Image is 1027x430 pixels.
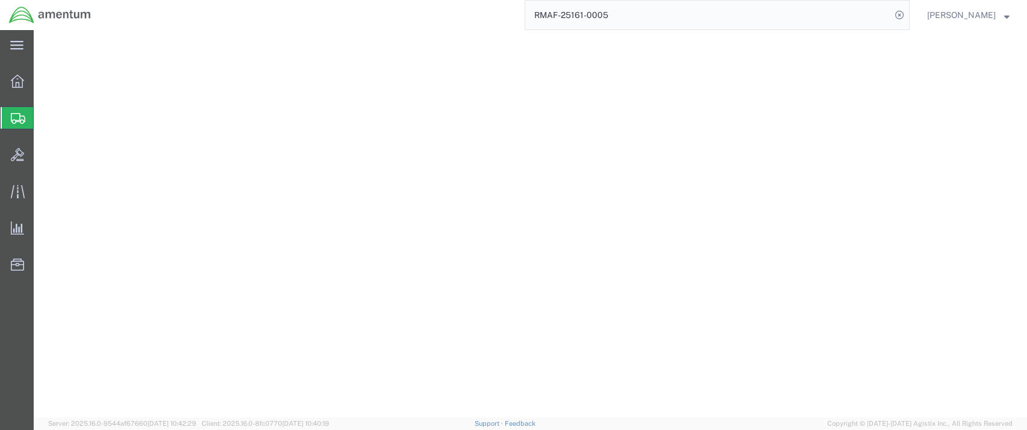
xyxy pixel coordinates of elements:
img: logo [8,6,91,24]
button: [PERSON_NAME] [927,8,1010,22]
span: [DATE] 10:42:29 [147,420,196,427]
a: Feedback [505,420,535,427]
span: [DATE] 10:40:19 [282,420,329,427]
span: Server: 2025.16.0-9544af67660 [48,420,196,427]
span: Sammuel Ball [927,8,996,22]
iframe: FS Legacy Container [34,30,1027,417]
a: Support [475,420,505,427]
input: Search for shipment number, reference number [525,1,891,29]
span: Client: 2025.16.0-8fc0770 [202,420,329,427]
span: Copyright © [DATE]-[DATE] Agistix Inc., All Rights Reserved [827,419,1013,429]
